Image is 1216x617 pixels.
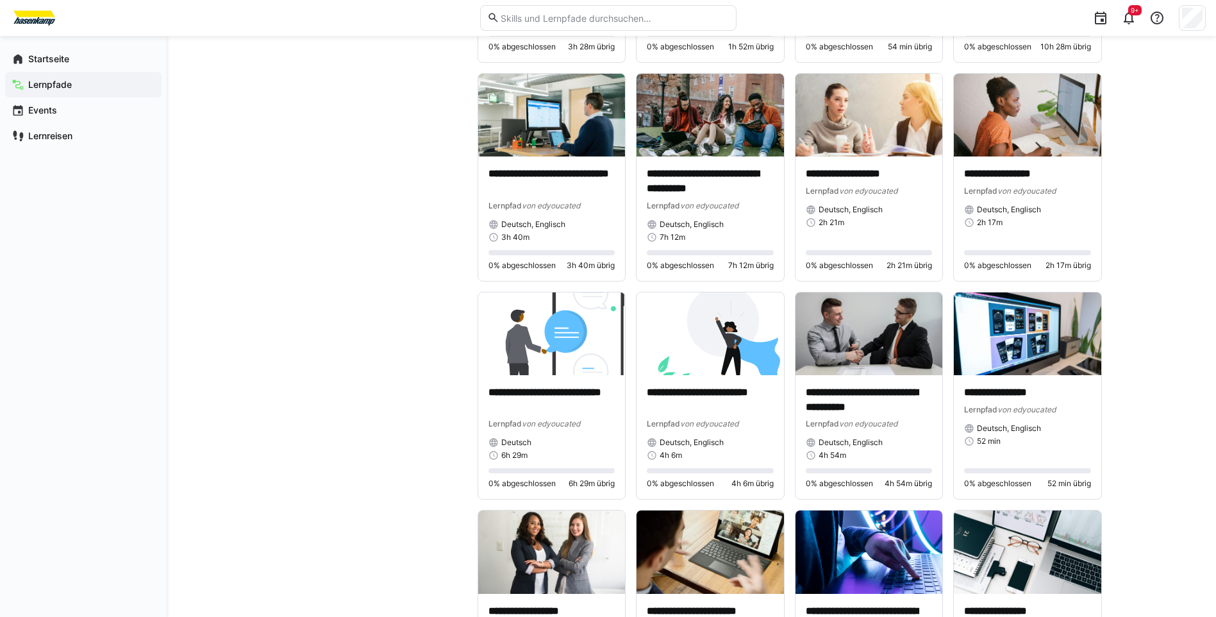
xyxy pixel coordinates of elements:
span: 7h 12m [660,232,685,242]
input: Skills und Lernpfade durchsuchen… [499,12,729,24]
span: 3h 40m übrig [567,260,615,271]
span: 52 min [977,436,1001,446]
span: Lernpfad [964,186,997,196]
span: 0% abgeschlossen [647,478,714,489]
span: 0% abgeschlossen [964,42,1031,52]
span: 2h 17m übrig [1045,260,1091,271]
span: 0% abgeschlossen [488,260,556,271]
span: Deutsch [501,437,531,448]
span: 1h 52m übrig [728,42,774,52]
span: von edyoucated [839,419,897,428]
span: 0% abgeschlossen [806,42,873,52]
img: image [954,74,1101,156]
span: Deutsch, Englisch [819,437,883,448]
span: 9+ [1131,6,1139,14]
img: image [795,511,943,593]
span: 2h 21m übrig [887,260,932,271]
span: Deutsch, Englisch [977,423,1041,434]
span: 6h 29m [501,450,528,461]
img: image [478,511,626,593]
span: Lernpfad [806,186,839,196]
span: Deutsch, Englisch [819,205,883,215]
img: image [954,511,1101,593]
span: 10h 28m übrig [1040,42,1091,52]
span: 2h 21m [819,217,844,228]
span: von edyoucated [997,186,1056,196]
span: Lernpfad [964,405,997,414]
img: image [478,292,626,375]
img: image [637,511,784,593]
span: von edyoucated [522,419,580,428]
span: von edyoucated [839,186,897,196]
span: 52 min übrig [1047,478,1091,489]
span: 4h 54m übrig [885,478,932,489]
img: image [954,292,1101,375]
span: 3h 28m übrig [568,42,615,52]
span: 4h 6m [660,450,682,461]
span: 0% abgeschlossen [806,478,873,489]
span: von edyoucated [522,201,580,210]
img: image [795,292,943,375]
span: von edyoucated [680,419,738,428]
span: Lernpfad [488,201,522,210]
span: 0% abgeschlossen [488,478,556,489]
span: 2h 17m [977,217,1003,228]
span: 0% abgeschlossen [647,260,714,271]
img: image [637,292,784,375]
span: 0% abgeschlossen [964,260,1031,271]
span: 3h 40m [501,232,529,242]
img: image [478,74,626,156]
span: 54 min übrig [888,42,932,52]
span: von edyoucated [680,201,738,210]
span: 7h 12m übrig [728,260,774,271]
span: von edyoucated [997,405,1056,414]
span: 4h 54m [819,450,846,461]
img: image [637,74,784,156]
span: Lernpfad [647,201,680,210]
span: Lernpfad [647,419,680,428]
img: image [795,74,943,156]
span: Deutsch, Englisch [660,219,724,230]
span: 0% abgeschlossen [964,478,1031,489]
span: Deutsch, Englisch [501,219,565,230]
span: 0% abgeschlossen [488,42,556,52]
span: Deutsch, Englisch [660,437,724,448]
span: 4h 6m übrig [731,478,774,489]
span: 6h 29m übrig [569,478,615,489]
span: Lernpfad [488,419,522,428]
span: Deutsch, Englisch [977,205,1041,215]
span: 0% abgeschlossen [806,260,873,271]
span: 0% abgeschlossen [647,42,714,52]
span: Lernpfad [806,419,839,428]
